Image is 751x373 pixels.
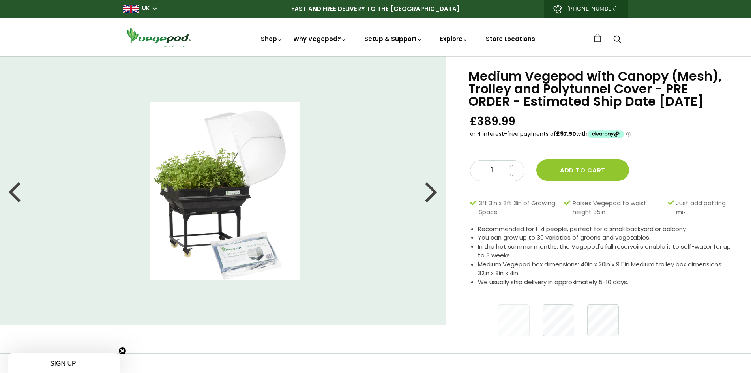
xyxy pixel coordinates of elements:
a: Setup & Support [364,35,423,43]
a: Store Locations [486,35,535,43]
li: We usually ship delivery in approximately 5-10 days. [478,278,731,287]
button: Add to cart [536,159,629,181]
a: UK [142,5,150,13]
img: gb_large.png [123,5,139,13]
h1: Medium Vegepod with Canopy (Mesh), Trolley and Polytunnel Cover - PRE ORDER - Estimated Ship Date... [468,70,731,108]
li: In the hot summer months, the Vegepod's full reservoirs enable it to self-water for up to 3 weeks [478,242,731,260]
span: Raises Vegepod to waist height 35in [573,199,663,217]
a: Explore [440,35,468,43]
span: 3ft 3in x 3ft 3in of Growing Space [479,199,560,217]
a: Search [613,36,621,44]
li: You can grow up to 30 varieties of greens and vegetables. [478,233,731,242]
img: Vegepod [123,26,194,49]
a: Decrease quantity by 1 [507,171,516,181]
div: SIGN UP!Close teaser [8,353,120,373]
a: Increase quantity by 1 [507,161,516,171]
li: Recommended for 1-4 people, perfect for a small backyard or balcony [478,225,731,234]
span: 1 [478,165,505,176]
a: Why Vegepod? [293,35,347,43]
span: Just add potting mix [676,199,727,217]
button: Close teaser [118,347,126,355]
li: Medium Vegepod box dimensions: 40in x 20in x 9.5in Medium trolley box dimensions: 32in x 8in x 4in [478,260,731,278]
span: £389.99 [470,114,515,129]
a: Shop [261,35,283,43]
span: SIGN UP! [50,360,78,367]
img: Medium Vegepod with Canopy (Mesh), Trolley and Polytunnel Cover - PRE ORDER - Estimated Ship Date... [150,102,300,280]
